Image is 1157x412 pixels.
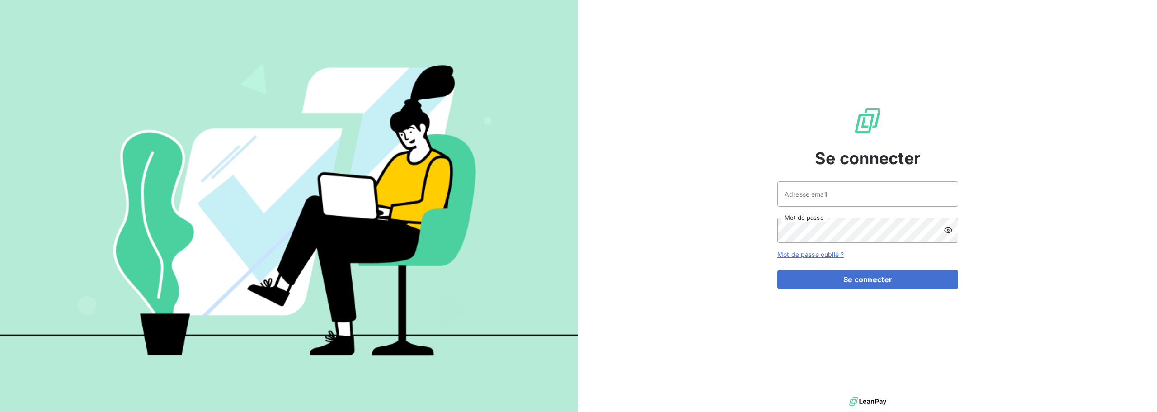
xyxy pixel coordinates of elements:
span: Se connecter [815,146,921,170]
img: Logo LeanPay [853,106,882,135]
input: placeholder [777,181,958,207]
a: Mot de passe oublié ? [777,251,844,258]
button: Se connecter [777,270,958,289]
img: logo [849,395,886,408]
